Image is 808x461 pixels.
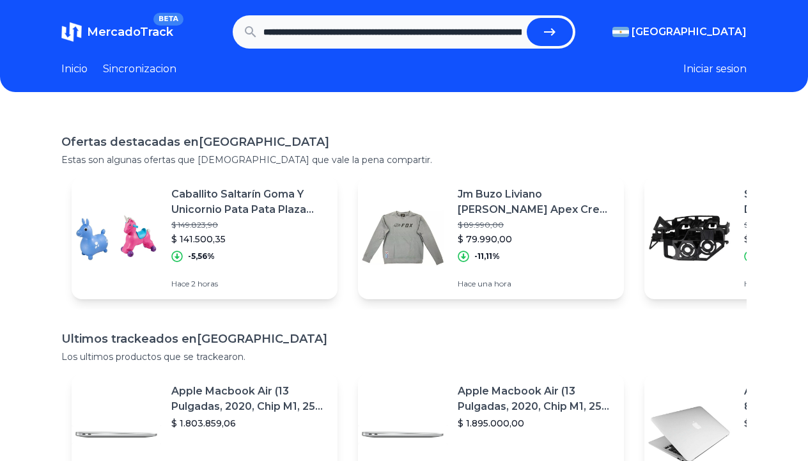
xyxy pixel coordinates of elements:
[632,24,747,40] span: [GEOGRAPHIC_DATA]
[171,279,327,289] p: Hace 2 horas
[61,153,747,166] p: Estas son algunas ofertas que [DEMOGRAPHIC_DATA] que vale la pena compartir.
[644,193,734,283] img: Featured image
[683,61,747,77] button: Iniciar sesion
[61,22,82,42] img: MercadoTrack
[72,193,161,283] img: Featured image
[458,417,614,430] p: $ 1.895.000,00
[171,417,327,430] p: $ 1.803.859,06
[612,27,629,37] img: Argentina
[171,220,327,230] p: $ 149.823,90
[171,233,327,246] p: $ 141.500,35
[87,25,173,39] span: MercadoTrack
[61,61,88,77] a: Inicio
[61,330,747,348] h1: Ultimos trackeados en [GEOGRAPHIC_DATA]
[358,193,447,283] img: Featured image
[72,176,338,299] a: Featured imageCaballito Saltarín Goma Y Unicornio Pata Pata Plaza Blanda$ 149.823,90$ 141.500,35-...
[153,13,183,26] span: BETA
[188,251,215,262] p: -5,56%
[61,350,747,363] p: Los ultimos productos que se trackearon.
[458,233,614,246] p: $ 79.990,00
[61,133,747,151] h1: Ofertas destacadas en [GEOGRAPHIC_DATA]
[458,279,614,289] p: Hace una hora
[458,187,614,217] p: Jm Buzo Liviano [PERSON_NAME] Apex Crew Fleece Gris Casual
[458,384,614,414] p: Apple Macbook Air (13 Pulgadas, 2020, Chip M1, 256 Gb De Ssd, 8 Gb De Ram) - Plata
[171,187,327,217] p: Caballito Saltarín Goma Y Unicornio Pata Pata Plaza Blanda
[474,251,500,262] p: -11,11%
[171,384,327,414] p: Apple Macbook Air (13 Pulgadas, 2020, Chip M1, 256 Gb De Ssd, 8 Gb De Ram) - Plata
[103,61,176,77] a: Sincronizacion
[358,176,624,299] a: Featured imageJm Buzo Liviano [PERSON_NAME] Apex Crew Fleece Gris Casual$ 89.990,00$ 79.990,00-11...
[612,24,747,40] button: [GEOGRAPHIC_DATA]
[61,22,173,42] a: MercadoTrackBETA
[458,220,614,230] p: $ 89.990,00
